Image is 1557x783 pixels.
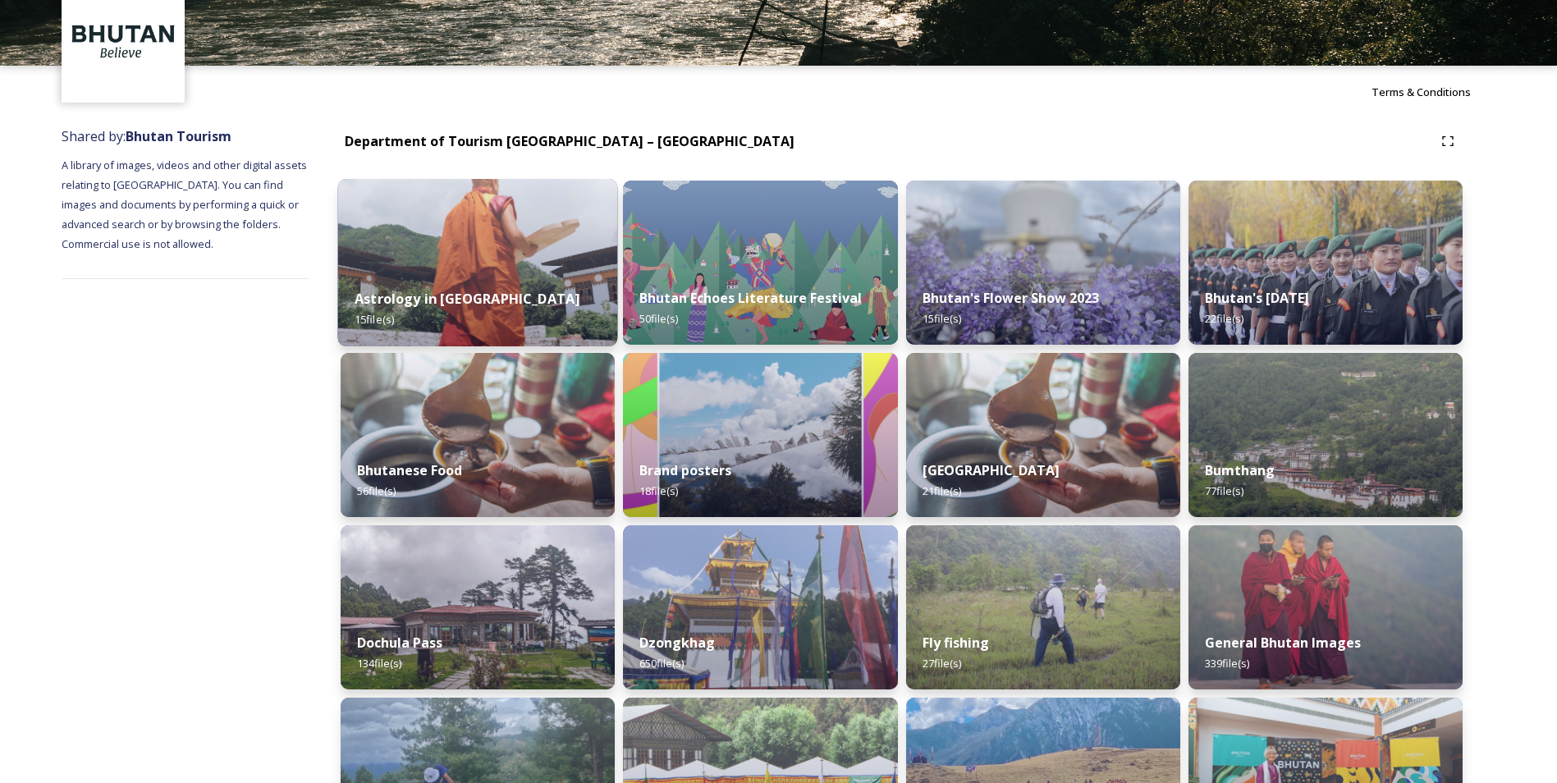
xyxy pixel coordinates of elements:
[357,656,401,671] span: 134 file(s)
[1188,525,1463,689] img: MarcusWestbergBhutanHiRes-23.jpg
[1205,461,1275,479] strong: Bumthang
[357,483,396,498] span: 56 file(s)
[355,290,579,308] strong: Astrology in [GEOGRAPHIC_DATA]
[1188,353,1463,517] img: Bumthang%2520180723%2520by%2520Amp%2520Sripimanwat-20.jpg
[639,289,862,307] strong: Bhutan Echoes Literature Festival
[623,181,897,345] img: Bhutan%2520Echoes7.jpg
[1188,181,1463,345] img: Bhutan%2520National%2520Day10.jpg
[1205,634,1361,652] strong: General Bhutan Images
[341,525,615,689] img: 2022-10-01%252011.41.43.jpg
[1205,656,1249,671] span: 339 file(s)
[345,132,795,150] strong: Department of Tourism [GEOGRAPHIC_DATA] – [GEOGRAPHIC_DATA]
[623,525,897,689] img: Festival%2520Header.jpg
[923,634,989,652] strong: Fly fishing
[341,353,615,517] img: Bumdeling%2520090723%2520by%2520Amp%2520Sripimanwat-4.jpg
[906,525,1180,689] img: by%2520Ugyen%2520Wangchuk14.JPG
[338,179,618,346] img: _SCH1465.jpg
[1372,82,1495,102] a: Terms & Conditions
[923,289,1099,307] strong: Bhutan's Flower Show 2023
[639,461,731,479] strong: Brand posters
[923,461,1060,479] strong: [GEOGRAPHIC_DATA]
[1205,311,1243,326] span: 22 file(s)
[62,158,309,251] span: A library of images, videos and other digital assets relating to [GEOGRAPHIC_DATA]. You can find ...
[623,353,897,517] img: Bhutan_Believe_800_1000_4.jpg
[357,461,462,479] strong: Bhutanese Food
[126,127,231,145] strong: Bhutan Tourism
[906,181,1180,345] img: Bhutan%2520Flower%2520Show2.jpg
[1205,483,1243,498] span: 77 file(s)
[1372,85,1471,99] span: Terms & Conditions
[1205,289,1309,307] strong: Bhutan's [DATE]
[357,634,442,652] strong: Dochula Pass
[639,311,678,326] span: 50 file(s)
[355,312,394,327] span: 15 file(s)
[639,634,715,652] strong: Dzongkhag
[923,656,961,671] span: 27 file(s)
[62,127,231,145] span: Shared by:
[923,483,961,498] span: 21 file(s)
[639,483,678,498] span: 18 file(s)
[639,656,684,671] span: 650 file(s)
[906,353,1180,517] img: Bumdeling%2520090723%2520by%2520Amp%2520Sripimanwat-4%25202.jpg
[923,311,961,326] span: 15 file(s)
